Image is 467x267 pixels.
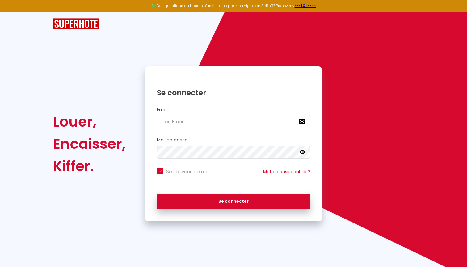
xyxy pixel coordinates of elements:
[157,194,310,209] button: Se connecter
[53,18,99,30] img: SuperHote logo
[263,169,310,175] a: Mot de passe oublié ?
[53,155,126,177] div: Kiffer.
[157,115,310,128] input: Ton Email
[53,111,126,133] div: Louer,
[157,137,310,143] h2: Mot de passe
[53,133,126,155] div: Encaisser,
[157,107,310,112] h2: Email
[157,88,310,98] h1: Se connecter
[295,3,316,8] a: >>> ICI <<<<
